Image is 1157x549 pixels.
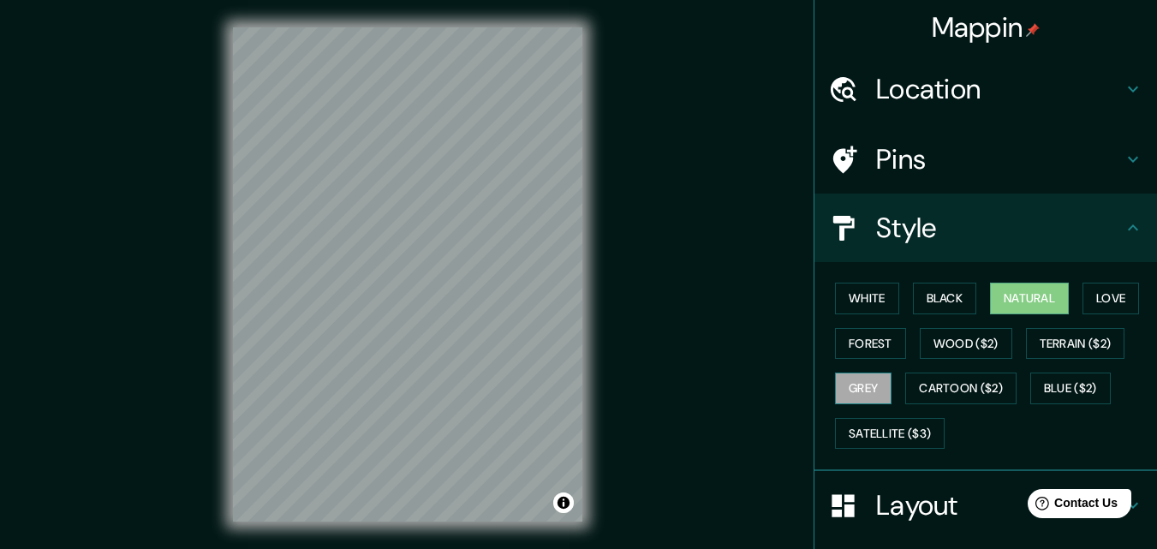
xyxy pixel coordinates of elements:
h4: Pins [876,142,1123,176]
button: Forest [835,328,906,360]
canvas: Map [233,27,582,522]
button: Natural [990,283,1069,314]
iframe: Help widget launcher [1005,482,1138,530]
button: Toggle attribution [553,492,574,513]
button: Blue ($2) [1030,373,1111,404]
button: Love [1082,283,1139,314]
button: Cartoon ($2) [905,373,1017,404]
button: Grey [835,373,892,404]
button: Terrain ($2) [1026,328,1125,360]
button: Black [913,283,977,314]
h4: Location [876,72,1123,106]
button: White [835,283,899,314]
img: pin-icon.png [1026,23,1040,37]
div: Pins [814,125,1157,194]
h4: Style [876,211,1123,245]
h4: Mappin [932,10,1041,45]
button: Satellite ($3) [835,418,945,450]
div: Style [814,194,1157,262]
div: Location [814,55,1157,123]
div: Layout [814,471,1157,540]
h4: Layout [876,488,1123,522]
button: Wood ($2) [920,328,1012,360]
